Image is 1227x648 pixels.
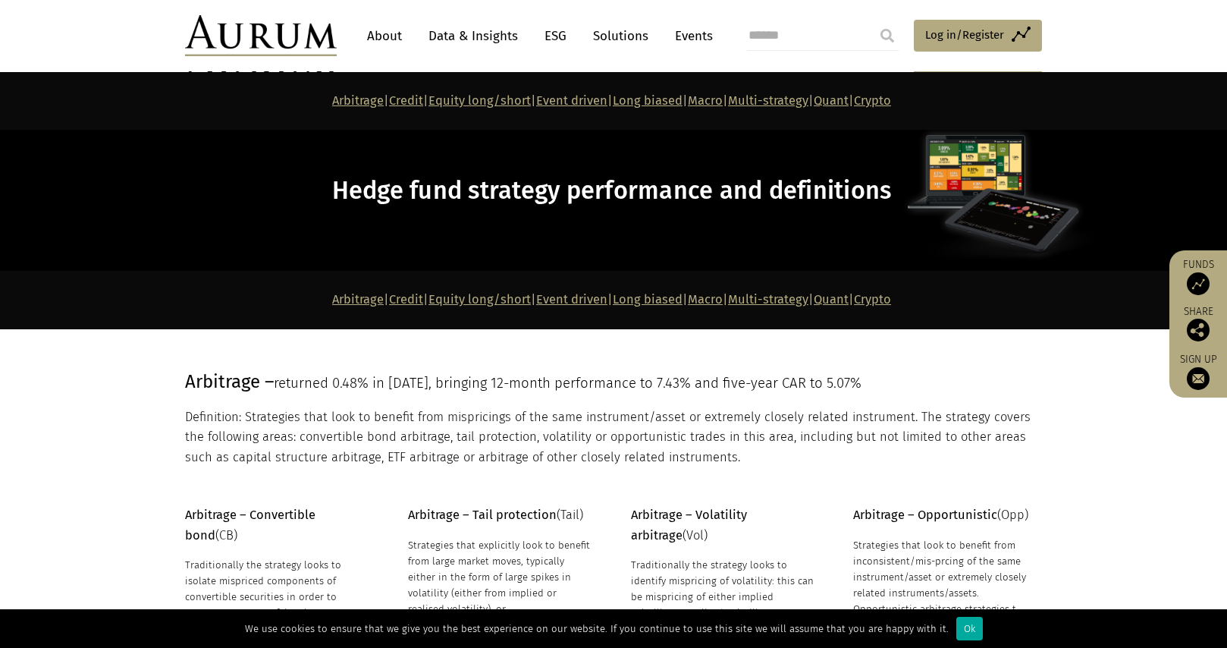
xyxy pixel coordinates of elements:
p: (Vol) [631,505,816,546]
strong: Arbitrage – Convertible bond [185,508,315,542]
a: Credit [389,292,423,307]
img: Access Funds [1187,272,1210,295]
img: Aurum [185,15,337,56]
strong: Arbitrage – Opportunistic [853,508,997,522]
img: Share this post [1187,319,1210,341]
a: Arbitrage [332,93,384,108]
div: Ok [956,617,983,640]
div: Traditionally the strategy looks to isolate mispriced components of convertible securities in ord... [185,557,370,637]
div: Strategies that explicitly look to benefit from large market moves, typically either in the form ... [408,537,593,618]
span: (Tail) [408,508,583,522]
div: Strategies that look to benefit from inconsistent/mis-prcing of the same instrument/asset or extr... [853,537,1038,618]
img: Sign up to our newsletter [1187,367,1210,390]
a: Log in/Register [914,20,1042,52]
a: ESG [537,22,574,50]
a: Quant [814,93,849,108]
span: Log in/Register [925,26,1004,44]
a: About [359,22,410,50]
a: Event driven [536,292,607,307]
strong: Arbitrage – Tail protection [408,508,557,522]
a: Credit [389,93,423,108]
span: (CB) [185,508,315,542]
a: Macro [688,93,723,108]
p: Definition: Strategies that look to benefit from mispricings of the same instrument/asset or extr... [185,407,1038,467]
a: Crypto [854,93,891,108]
strong: Arbitrage – Volatility arbitrage [631,508,747,542]
a: Data & Insights [421,22,526,50]
a: Long biased [613,93,683,108]
a: Equity long/short [428,93,531,108]
div: Share [1177,307,1219,341]
span: returned 0.48% in [DATE], bringing 12-month performance to 7.43% and five-year CAR to 5.07% [274,375,861,392]
div: Traditionally the strategy looks to identify mispricing of volatility: this can be mispricing of ... [631,557,816,637]
a: Crypto [854,292,891,307]
a: Quant [814,292,849,307]
a: Funds [1177,258,1219,295]
p: (Opp) [853,505,1038,525]
input: Submit [872,20,902,51]
span: Hedge fund strategy performance and definitions [332,176,892,206]
a: Sign up [1177,353,1219,390]
strong: | | | | | | | | [332,292,891,307]
a: Events [667,22,713,50]
a: Solutions [585,22,656,50]
a: Macro [688,292,723,307]
span: Arbitrage – [185,371,274,392]
strong: | | | | | | | | [332,93,891,108]
a: Multi-strategy [728,93,808,108]
a: Event driven [536,93,607,108]
a: Multi-strategy [728,292,808,307]
a: Long biased [613,292,683,307]
a: Equity long/short [428,292,531,307]
a: Arbitrage [332,292,384,307]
